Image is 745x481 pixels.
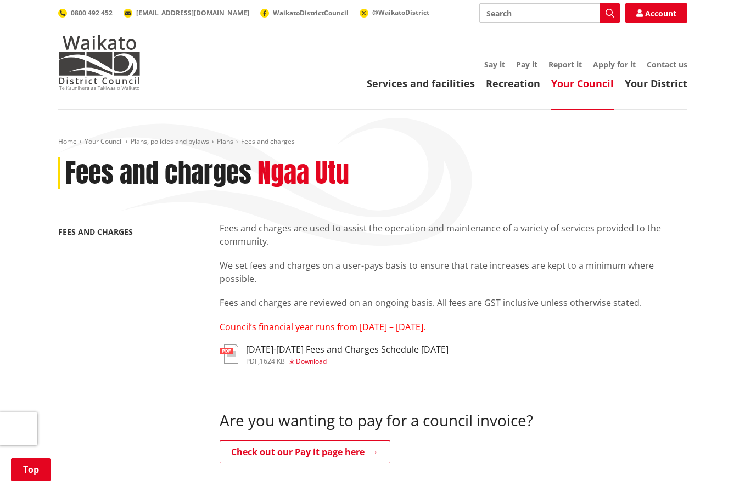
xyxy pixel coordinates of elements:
span: 0800 492 452 [71,8,113,18]
span: pdf [246,356,258,366]
a: Say it [484,59,505,70]
span: 1624 KB [260,356,285,366]
a: Services and facilities [367,77,475,90]
span: @WaikatoDistrict [372,8,429,17]
a: Your Council [551,77,614,90]
span: [EMAIL_ADDRESS][DOMAIN_NAME] [136,8,249,18]
a: Account [625,3,687,23]
span: WaikatoDistrictCouncil [273,8,349,18]
a: Your District [625,77,687,90]
p: Fees and charges are reviewed on an ongoing basis. All fees are GST inclusive unless otherwise st... [220,296,687,309]
input: Search input [479,3,620,23]
a: Pay it [516,59,537,70]
a: Top [11,458,51,481]
a: Apply for it [593,59,636,70]
a: Recreation [486,77,540,90]
span: Download [296,356,327,366]
a: Report it [548,59,582,70]
a: [EMAIL_ADDRESS][DOMAIN_NAME] [124,8,249,18]
div: , [246,358,449,365]
a: Check out our Pay it page here [220,440,390,463]
h3: [DATE]-[DATE] Fees and Charges Schedule [DATE] [246,344,449,355]
a: Contact us [647,59,687,70]
a: @WaikatoDistrict [360,8,429,17]
img: document-pdf.svg [220,344,238,364]
a: Home [58,137,77,146]
a: [DATE]-[DATE] Fees and Charges Schedule [DATE] pdf,1624 KB Download [220,344,449,364]
a: Plans [217,137,233,146]
nav: breadcrumb [58,137,687,146]
span: Fees and charges [241,137,295,146]
a: Plans, policies and bylaws [131,137,209,146]
a: WaikatoDistrictCouncil [260,8,349,18]
a: 0800 492 452 [58,8,113,18]
h1: Fees and charges [65,157,251,189]
img: Waikato District Council - Te Kaunihera aa Takiwaa o Waikato [58,35,141,90]
a: Your Council [85,137,123,146]
p: Fees and charges are used to assist the operation and maintenance of a variety of services provid... [220,222,687,248]
a: Fees and charges [58,227,133,237]
span: Are you wanting to pay for a council invoice? [220,410,533,431]
h2: Ngaa Utu [257,157,349,189]
p: We set fees and charges on a user-pays basis to ensure that rate increases are kept to a minimum ... [220,259,687,285]
span: Council’s financial year runs from [DATE] – [DATE]. [220,321,425,333]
